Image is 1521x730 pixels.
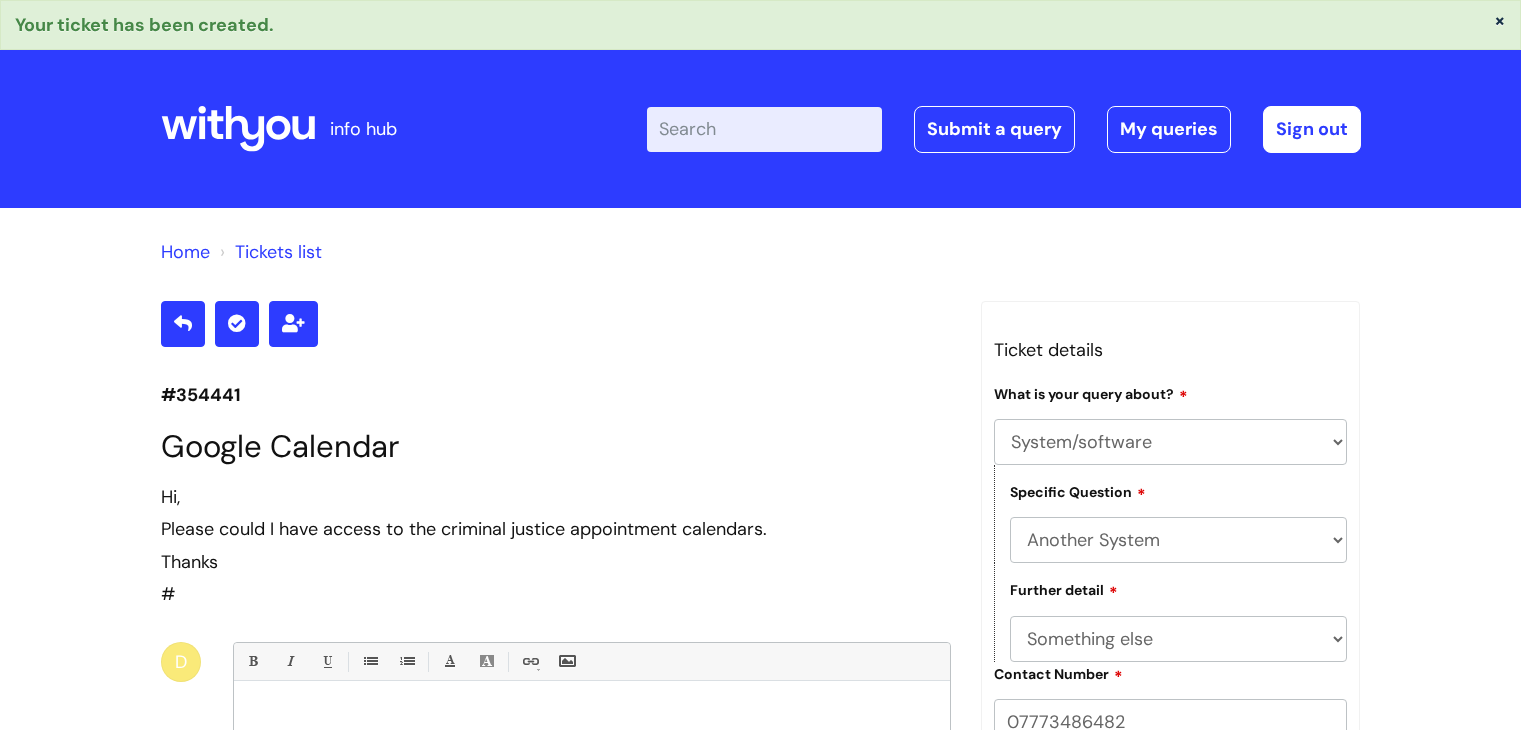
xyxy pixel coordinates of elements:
[357,649,382,674] a: • Unordered List (Ctrl-Shift-7)
[994,663,1123,683] label: Contact Number
[161,240,210,264] a: Home
[161,428,951,465] h1: Google Calendar
[994,383,1188,403] label: What is your query about?
[161,513,951,545] div: Please could I have access to the criminal justice appointment calendars.
[161,481,951,513] div: Hi,
[314,649,339,674] a: Underline(Ctrl-U)
[161,481,951,611] div: #
[647,106,1361,152] div: | -
[914,106,1075,152] a: Submit a query
[437,649,462,674] a: Font Color
[215,236,322,268] li: Tickets list
[1263,106,1361,152] a: Sign out
[240,649,265,674] a: Bold (Ctrl-B)
[330,113,397,145] p: info hub
[161,236,210,268] li: Solution home
[1107,106,1231,152] a: My queries
[161,546,951,578] div: Thanks
[1494,11,1506,29] button: ×
[554,649,579,674] a: Insert Image...
[1010,481,1146,501] label: Specific Question
[647,107,882,151] input: Search
[1010,579,1118,599] label: Further detail
[161,379,951,411] p: #354441
[994,334,1348,366] h3: Ticket details
[517,649,542,674] a: Link
[394,649,419,674] a: 1. Ordered List (Ctrl-Shift-8)
[277,649,302,674] a: Italic (Ctrl-I)
[161,642,201,682] div: D
[474,649,499,674] a: Back Color
[235,240,322,264] a: Tickets list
